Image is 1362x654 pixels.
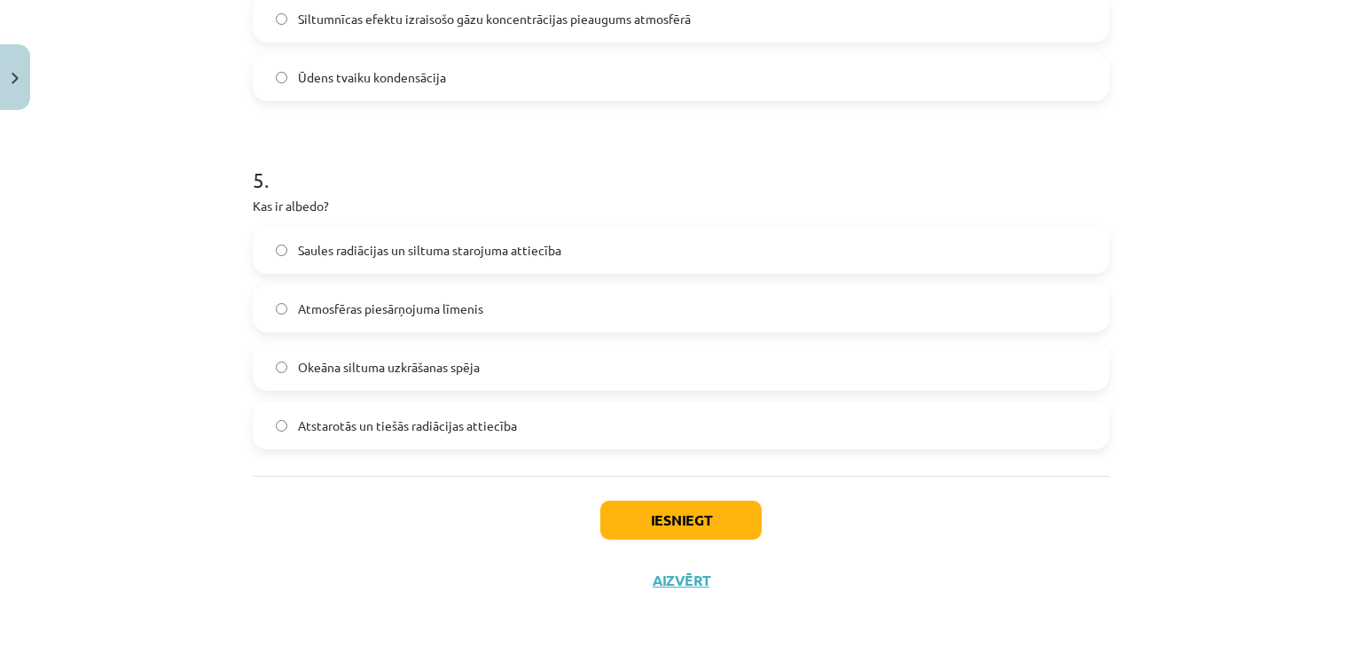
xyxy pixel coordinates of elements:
input: Atmosfēras piesārņojuma līmenis [276,303,287,315]
span: Saules radiācijas un siltuma starojuma attiecība [298,241,561,260]
span: Siltumnīcas efektu izraisošo gāzu koncentrācijas pieaugums atmosfērā [298,10,691,28]
span: Atmosfēras piesārņojuma līmenis [298,300,483,318]
input: Ūdens tvaiku kondensācija [276,72,287,83]
p: Kas ir albedo? [253,197,1109,215]
input: Atstarotās un tiešās radiācijas attiecība [276,420,287,432]
button: Iesniegt [600,501,762,540]
input: Okeāna siltuma uzkrāšanas spēja [276,362,287,373]
span: Ūdens tvaiku kondensācija [298,68,446,87]
h1: 5 . [253,136,1109,191]
input: Siltumnīcas efektu izraisošo gāzu koncentrācijas pieaugums atmosfērā [276,13,287,25]
span: Okeāna siltuma uzkrāšanas spēja [298,358,480,377]
input: Saules radiācijas un siltuma starojuma attiecība [276,245,287,256]
img: icon-close-lesson-0947bae3869378f0d4975bcd49f059093ad1ed9edebbc8119c70593378902aed.svg [12,73,19,84]
button: Aizvērt [647,572,715,589]
span: Atstarotās un tiešās radiācijas attiecība [298,417,517,435]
